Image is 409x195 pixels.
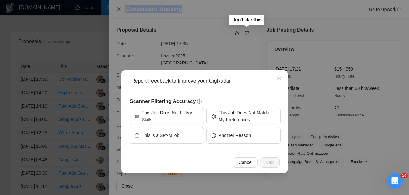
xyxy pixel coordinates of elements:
span: frown [212,133,216,138]
span: setting [212,114,216,118]
span: Another Reason [219,132,251,139]
button: barsThis Job Does Not Fit My Skills [130,108,204,124]
span: This is a SPAM job [142,132,179,139]
span: bars [135,114,139,118]
h5: Scanner Filtering Accuracy [130,98,281,105]
button: Close [270,70,288,87]
span: This Job Does Not Fit My Skills [142,109,199,123]
button: exclamation-circleThis is a SPAM job [130,127,204,144]
button: frownAnother Reason [206,127,281,144]
span: Cancel [239,159,253,166]
button: settingThis Job Does Not Match My Preferences [206,108,281,124]
span: This Job Does Not Match My Preferences [219,109,275,123]
span: 10 [400,173,408,178]
span: close [276,76,282,81]
iframe: Intercom live chat [387,173,403,189]
span: question-circle [197,99,202,104]
div: Don't like this [231,17,262,23]
div: Report Feedback to Improve your GigRadar [131,78,282,85]
button: Next [260,157,280,168]
span: exclamation-circle [135,133,139,138]
button: Cancel [234,157,258,168]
